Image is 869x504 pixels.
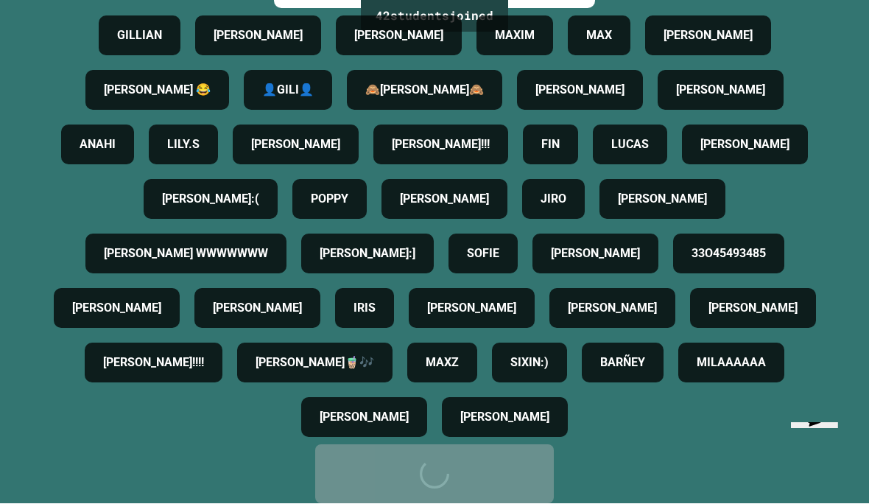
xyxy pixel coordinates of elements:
h4: [PERSON_NAME] [568,300,657,318]
h4: [PERSON_NAME]🧋🎶 [256,354,374,372]
h4: LILY.S [167,136,200,154]
h4: [PERSON_NAME] [618,191,707,209]
h4: [PERSON_NAME] [400,191,489,209]
h4: [PERSON_NAME] [72,300,161,318]
h4: MAXIM [495,27,535,45]
h4: MAX [586,27,612,45]
h4: [PERSON_NAME] [676,82,765,99]
h4: [PERSON_NAME] 😂 [104,82,211,99]
h4: [PERSON_NAME] [551,245,640,263]
h4: BARÑEY [600,354,645,372]
h4: [PERSON_NAME] [320,409,409,427]
h4: FIN [541,136,560,154]
h4: POPPY [311,191,348,209]
h4: 👤GILI👤 [262,82,314,99]
iframe: chat widget [785,423,856,491]
h4: MILAAAAAA [697,354,766,372]
h4: SIXIN:) [510,354,549,372]
h4: IRIS [353,300,376,318]
h4: [PERSON_NAME]:( [162,191,259,209]
h4: [PERSON_NAME] [214,27,303,45]
h4: [PERSON_NAME] [708,300,798,318]
h4: SOFIE [467,245,499,263]
h4: 33O45493485 [692,245,766,263]
h4: [PERSON_NAME] [427,300,516,318]
h4: JIRO [541,191,566,209]
h4: [PERSON_NAME]:] [320,245,415,263]
h4: [PERSON_NAME] [213,300,302,318]
h4: [PERSON_NAME] [700,136,789,154]
h4: [PERSON_NAME]!!!! [103,354,204,372]
h4: [PERSON_NAME] [535,82,625,99]
h4: GILLIAN [117,27,162,45]
h4: LUCAS [611,136,649,154]
h4: [PERSON_NAME] [251,136,340,154]
h4: [PERSON_NAME] [354,27,443,45]
h4: [PERSON_NAME]!!! [392,136,490,154]
h4: ANAHI [80,136,116,154]
h4: [PERSON_NAME] WWWWWWW [104,245,268,263]
h4: 🙈[PERSON_NAME]🙈 [365,82,484,99]
h4: MAXZ [426,354,459,372]
h4: [PERSON_NAME] [664,27,753,45]
h4: [PERSON_NAME] [460,409,549,427]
